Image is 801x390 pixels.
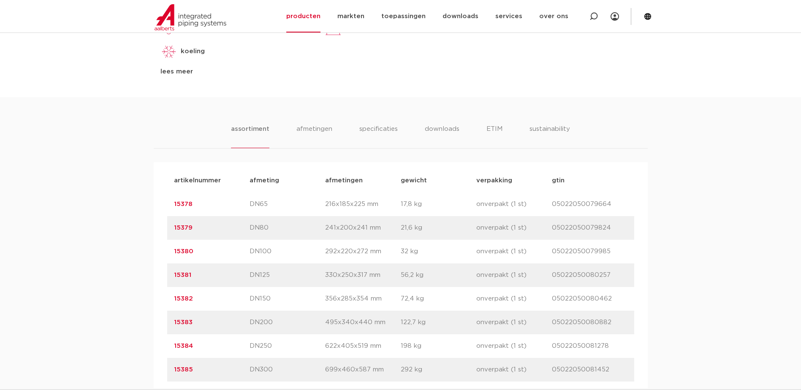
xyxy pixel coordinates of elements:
[174,319,193,325] a: 15383
[325,365,401,375] p: 699x460x587 mm
[529,124,570,148] li: sustainability
[552,341,627,351] p: 05022050081278
[486,124,502,148] li: ETIM
[174,176,250,186] p: artikelnummer
[325,270,401,280] p: 330x250x317 mm
[401,294,476,304] p: 72,4 kg
[174,366,193,373] a: 15385
[552,223,627,233] p: 05022050079824
[552,294,627,304] p: 05022050080462
[552,176,627,186] p: gtin
[250,270,325,280] p: DN125
[325,294,401,304] p: 356x285x354 mm
[401,270,476,280] p: 56,2 kg
[552,365,627,375] p: 05022050081452
[359,124,398,148] li: specificaties
[181,46,205,57] p: koeling
[250,246,325,257] p: DN100
[250,341,325,351] p: DN250
[476,176,552,186] p: verpakking
[250,176,325,186] p: afmeting
[325,199,401,209] p: 216x185x225 mm
[476,270,552,280] p: onverpakt (1 st)
[476,294,552,304] p: onverpakt (1 st)
[401,317,476,328] p: 122,7 kg
[250,317,325,328] p: DN200
[174,248,193,255] a: 15380
[296,124,332,148] li: afmetingen
[476,341,552,351] p: onverpakt (1 st)
[476,223,552,233] p: onverpakt (1 st)
[401,199,476,209] p: 17,8 kg
[160,67,312,77] div: lees meer
[250,365,325,375] p: DN300
[401,246,476,257] p: 32 kg
[250,199,325,209] p: DN65
[325,341,401,351] p: 622x405x519 mm
[325,317,401,328] p: 495x340x440 mm
[425,124,459,148] li: downloads
[325,246,401,257] p: 292x220x272 mm
[174,201,193,207] a: 15378
[325,176,401,186] p: afmetingen
[401,223,476,233] p: 21,6 kg
[174,295,193,302] a: 15382
[250,294,325,304] p: DN150
[401,365,476,375] p: 292 kg
[476,365,552,375] p: onverpakt (1 st)
[476,199,552,209] p: onverpakt (1 st)
[552,270,627,280] p: 05022050080257
[250,223,325,233] p: DN80
[174,225,193,231] a: 15379
[174,343,193,349] a: 15384
[401,341,476,351] p: 198 kg
[174,272,191,278] a: 15381
[231,124,269,148] li: assortiment
[552,317,627,328] p: 05022050080882
[160,43,177,60] img: koeling
[552,199,627,209] p: 05022050079664
[552,246,627,257] p: 05022050079985
[476,246,552,257] p: onverpakt (1 st)
[325,223,401,233] p: 241x200x241 mm
[401,176,476,186] p: gewicht
[476,317,552,328] p: onverpakt (1 st)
